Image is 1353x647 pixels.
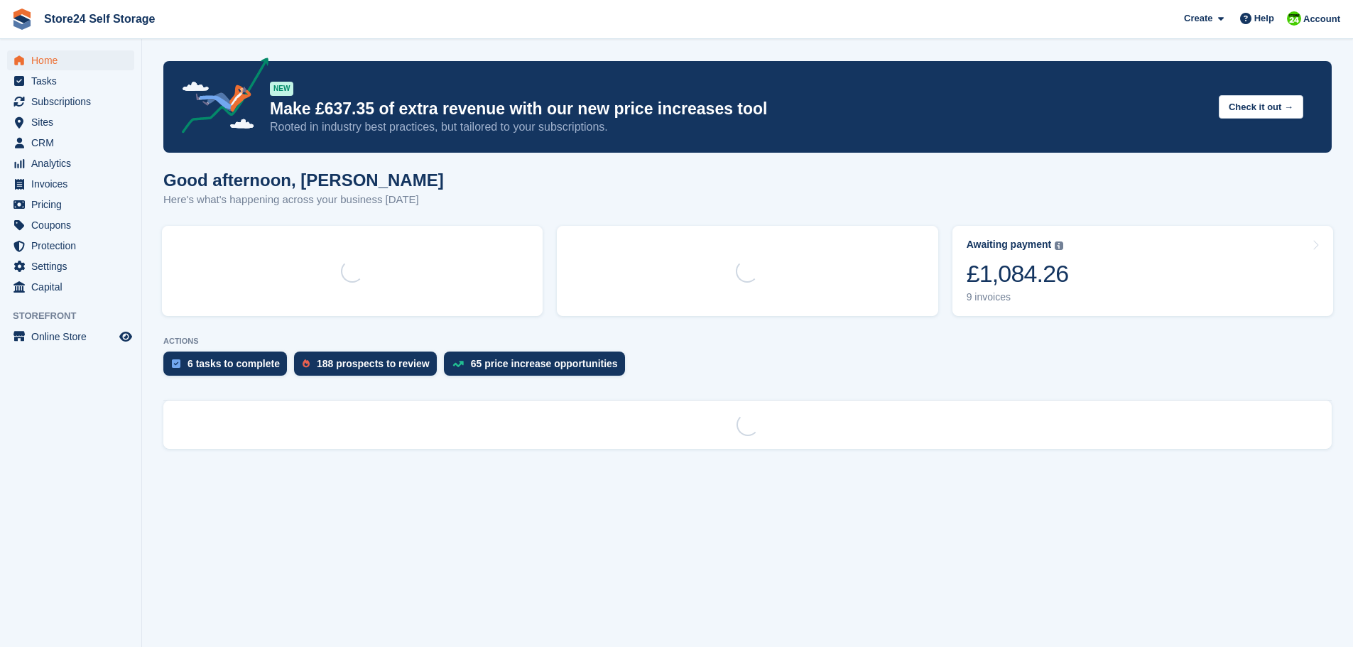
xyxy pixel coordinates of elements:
[270,82,293,96] div: NEW
[7,277,134,297] a: menu
[31,153,116,173] span: Analytics
[31,92,116,112] span: Subscriptions
[7,215,134,235] a: menu
[188,358,280,369] div: 6 tasks to complete
[31,174,116,194] span: Invoices
[172,359,180,368] img: task-75834270c22a3079a89374b754ae025e5fb1db73e45f91037f5363f120a921f8.svg
[163,352,294,383] a: 6 tasks to complete
[1254,11,1274,26] span: Help
[270,99,1207,119] p: Make £637.35 of extra revenue with our new price increases tool
[31,277,116,297] span: Capital
[7,174,134,194] a: menu
[117,328,134,345] a: Preview store
[31,112,116,132] span: Sites
[7,195,134,214] a: menu
[7,71,134,91] a: menu
[270,119,1207,135] p: Rooted in industry best practices, but tailored to your subscriptions.
[7,236,134,256] a: menu
[7,327,134,347] a: menu
[31,71,116,91] span: Tasks
[7,92,134,112] a: menu
[38,7,161,31] a: Store24 Self Storage
[13,309,141,323] span: Storefront
[31,256,116,276] span: Settings
[31,236,116,256] span: Protection
[163,170,444,190] h1: Good afternoon, [PERSON_NAME]
[7,50,134,70] a: menu
[444,352,632,383] a: 65 price increase opportunities
[452,361,464,367] img: price_increase_opportunities-93ffe204e8149a01c8c9dc8f82e8f89637d9d84a8eef4429ea346261dce0b2c0.svg
[294,352,444,383] a: 188 prospects to review
[11,9,33,30] img: stora-icon-8386f47178a22dfd0bd8f6a31ec36ba5ce8667c1dd55bd0f319d3a0aa187defe.svg
[967,259,1069,288] div: £1,084.26
[1055,241,1063,250] img: icon-info-grey-7440780725fd019a000dd9b08b2336e03edf1995a4989e88bcd33f0948082b44.svg
[163,192,444,208] p: Here's what's happening across your business [DATE]
[7,112,134,132] a: menu
[163,337,1332,346] p: ACTIONS
[1287,11,1301,26] img: Robert Sears
[31,215,116,235] span: Coupons
[31,133,116,153] span: CRM
[1303,12,1340,26] span: Account
[303,359,310,368] img: prospect-51fa495bee0391a8d652442698ab0144808aea92771e9ea1ae160a38d050c398.svg
[170,58,269,138] img: price-adjustments-announcement-icon-8257ccfd72463d97f412b2fc003d46551f7dbcb40ab6d574587a9cd5c0d94...
[967,291,1069,303] div: 9 invoices
[7,153,134,173] a: menu
[31,195,116,214] span: Pricing
[7,133,134,153] a: menu
[31,50,116,70] span: Home
[1219,95,1303,119] button: Check it out →
[471,358,618,369] div: 65 price increase opportunities
[952,226,1333,316] a: Awaiting payment £1,084.26 9 invoices
[967,239,1052,251] div: Awaiting payment
[31,327,116,347] span: Online Store
[7,256,134,276] a: menu
[317,358,430,369] div: 188 prospects to review
[1184,11,1212,26] span: Create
